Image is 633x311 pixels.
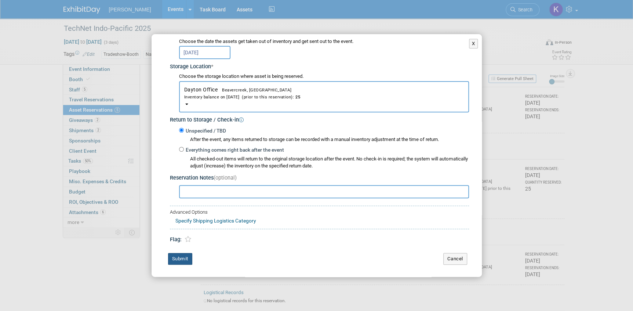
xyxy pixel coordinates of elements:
div: Inventory balance on [DATE] (prior to this reservation): [184,93,464,100]
div: Reservation Notes [170,174,469,182]
div: Choose the date the assets get taken out of inventory and get sent out to the event. [179,38,469,45]
div: Advanced Options [170,209,469,216]
button: Dayton OfficeBeavercreek, [GEOGRAPHIC_DATA]Inventory balance on [DATE] (prior to this reservation... [179,81,469,112]
input: Reservation Date [179,46,230,59]
div: Choose the storage location where asset is being reserved. [179,73,469,80]
div: Return to Storage / Check-in [170,114,469,124]
a: Specify Shipping Logistics Category [175,218,256,224]
span: (optional) [214,175,237,181]
span: Beavercreek, [GEOGRAPHIC_DATA] [218,88,291,93]
div: After the event, any items returned to storage can be recorded with a manual inventory adjustment... [179,134,469,143]
label: Everything comes right back after the event [184,147,284,154]
span: Flag: [170,236,182,243]
div: Storage Location [170,61,469,71]
label: Unspecified / TBD [184,127,226,135]
div: All checked-out items will return to the original storage location after the event. No check-in i... [190,156,469,170]
button: Submit [168,253,192,265]
button: Cancel [443,253,467,265]
span: 25 [294,95,300,100]
span: Dayton Office [184,87,464,100]
button: X [469,39,478,48]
